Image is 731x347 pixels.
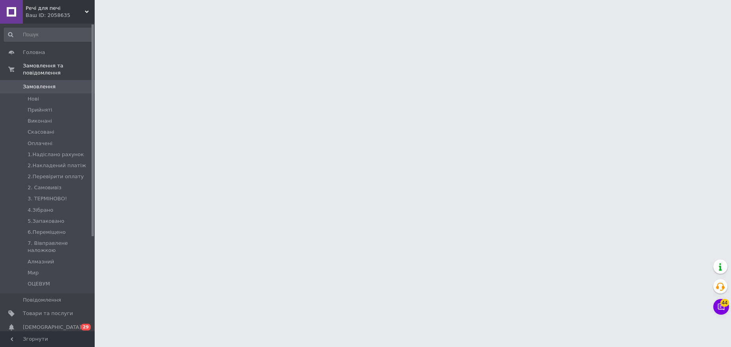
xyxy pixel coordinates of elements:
[28,106,52,114] span: Прийняті
[28,184,62,191] span: 2. Самовивіз
[28,140,52,147] span: Оплачені
[28,173,84,180] span: 2.Перевірити оплату
[28,162,86,169] span: 2.Накладений платіж
[23,324,81,331] span: [DEMOGRAPHIC_DATA]
[81,324,91,330] span: 29
[23,49,45,56] span: Головна
[720,299,729,307] span: 44
[28,129,54,136] span: Скасовані
[4,28,93,42] input: Пошук
[26,5,85,12] span: Речі для печі
[713,299,729,315] button: Чат з покупцем44
[28,258,54,265] span: Алмазний
[28,269,39,276] span: Мир
[28,280,50,287] span: ОЦЕВУМ
[28,218,64,225] span: 5.Запаковано
[28,229,66,236] span: 6.Переміщено
[28,240,92,254] span: 7. Вівправлене наложкою
[28,151,84,158] span: 1.Надіслано рахунок
[23,297,61,304] span: Повідомлення
[26,12,95,19] div: Ваш ID: 2058635
[28,195,67,202] span: 3. ТЕРМІНОВО!
[28,207,53,214] span: 4.Зібрано
[23,83,56,90] span: Замовлення
[28,95,39,103] span: Нові
[23,310,73,317] span: Товари та послуги
[28,118,52,125] span: Виконані
[23,62,95,76] span: Замовлення та повідомлення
